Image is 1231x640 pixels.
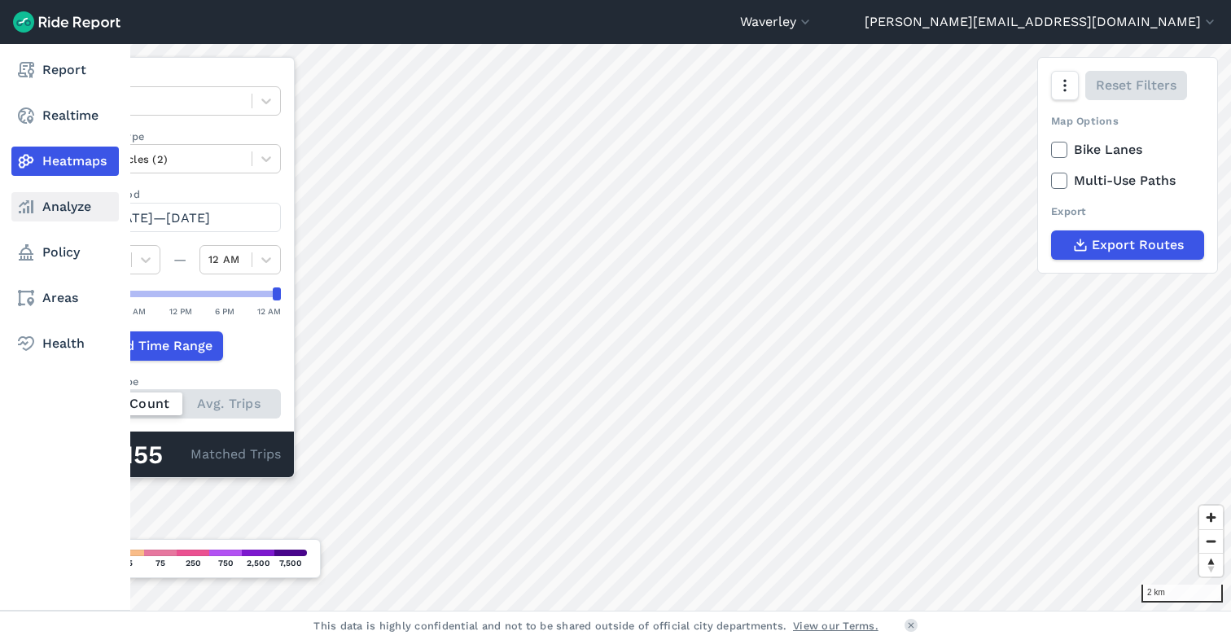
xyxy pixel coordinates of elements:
button: Reset Filters [1085,71,1187,100]
div: Map Options [1051,113,1204,129]
div: Matched Trips [66,432,294,477]
button: [DATE]—[DATE] [79,203,281,232]
img: Ride Report [13,11,120,33]
div: 6 PM [215,304,234,318]
div: Count Type [79,374,281,389]
a: Analyze [11,192,119,221]
label: Multi-Use Paths [1051,171,1204,191]
a: Realtime [11,101,119,130]
button: Zoom in [1199,506,1223,529]
a: Health [11,329,119,358]
a: Areas [11,283,119,313]
a: Heatmaps [11,147,119,176]
button: Waverley [740,12,813,32]
canvas: Map [52,44,1231,611]
label: Data Period [79,186,281,202]
a: View our Terms. [793,618,878,633]
div: 155,155 [79,445,191,466]
button: Zoom out [1199,529,1223,553]
a: Report [11,55,119,85]
button: Add Time Range [79,331,223,361]
a: Policy [11,238,119,267]
div: 12 PM [169,304,192,318]
span: Export Routes [1092,235,1184,255]
label: Data Type [79,71,281,86]
div: — [160,250,199,270]
button: Export Routes [1051,230,1204,260]
div: 2 km [1141,585,1223,603]
span: Reset Filters [1096,76,1176,95]
span: [DATE]—[DATE] [109,210,210,226]
button: [PERSON_NAME][EMAIL_ADDRESS][DOMAIN_NAME] [865,12,1218,32]
span: Add Time Range [109,336,212,356]
div: 6 AM [125,304,146,318]
label: Bike Lanes [1051,140,1204,160]
label: Vehicle Type [79,129,281,144]
div: 12 AM [257,304,281,318]
button: Reset bearing to north [1199,553,1223,576]
div: Export [1051,204,1204,219]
